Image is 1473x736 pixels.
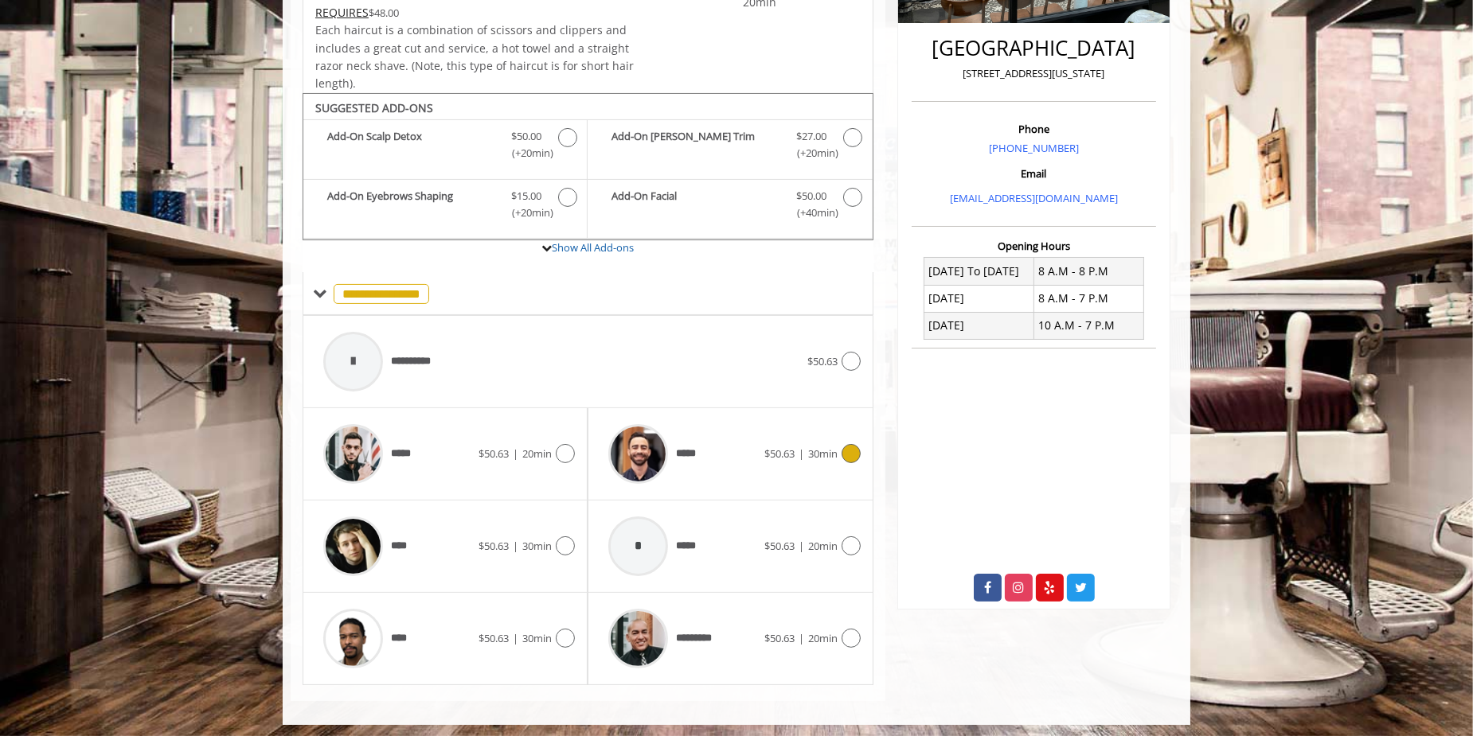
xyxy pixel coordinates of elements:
[311,128,579,166] label: Add-On Scalp Detox
[912,240,1156,251] h3: Opening Hours
[511,188,541,204] span: $15.00
[596,188,864,225] label: Add-On Facial
[924,258,1034,285] td: [DATE] To [DATE]
[315,5,369,20] span: This service needs some Advance to be paid before we block your appointment
[1033,312,1143,339] td: 10 A.M - 7 P.M
[797,188,827,204] span: $50.00
[327,188,495,221] b: Add-On Eyebrows Shaping
[522,539,552,553] span: 30min
[989,141,1079,155] a: [PHONE_NUMBER]
[479,631,509,645] span: $50.63
[916,123,1152,134] h3: Phone
[799,446,804,461] span: |
[924,312,1034,339] td: [DATE]
[788,145,835,162] span: (+20min )
[950,191,1118,205] a: [EMAIL_ADDRESS][DOMAIN_NAME]
[315,100,433,115] b: SUGGESTED ADD-ONS
[503,204,550,221] span: (+20min )
[924,285,1034,312] td: [DATE]
[1033,285,1143,312] td: 8 A.M - 7 P.M
[808,446,838,461] span: 30min
[916,168,1152,179] h3: Email
[315,4,635,21] div: $48.00
[764,539,795,553] span: $50.63
[479,446,509,461] span: $50.63
[479,539,509,553] span: $50.63
[303,93,873,241] div: The Made Man Haircut Add-onS
[611,188,780,221] b: Add-On Facial
[511,128,541,145] span: $50.00
[327,128,495,162] b: Add-On Scalp Detox
[503,145,550,162] span: (+20min )
[513,631,518,645] span: |
[522,631,552,645] span: 30min
[552,240,634,255] a: Show All Add-ons
[1033,258,1143,285] td: 8 A.M - 8 P.M
[808,539,838,553] span: 20min
[315,22,634,91] span: Each haircut is a combination of scissors and clippers and includes a great cut and service, a ho...
[788,204,835,221] span: (+40min )
[522,446,552,461] span: 20min
[764,631,795,645] span: $50.63
[799,631,804,645] span: |
[808,631,838,645] span: 20min
[311,188,579,225] label: Add-On Eyebrows Shaping
[596,128,864,166] label: Add-On Beard Trim
[807,354,838,368] span: $50.63
[799,539,804,553] span: |
[513,539,518,553] span: |
[611,128,780,162] b: Add-On [PERSON_NAME] Trim
[513,446,518,461] span: |
[916,37,1152,60] h2: [GEOGRAPHIC_DATA]
[764,446,795,461] span: $50.63
[797,128,827,145] span: $27.00
[916,65,1152,82] p: [STREET_ADDRESS][US_STATE]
